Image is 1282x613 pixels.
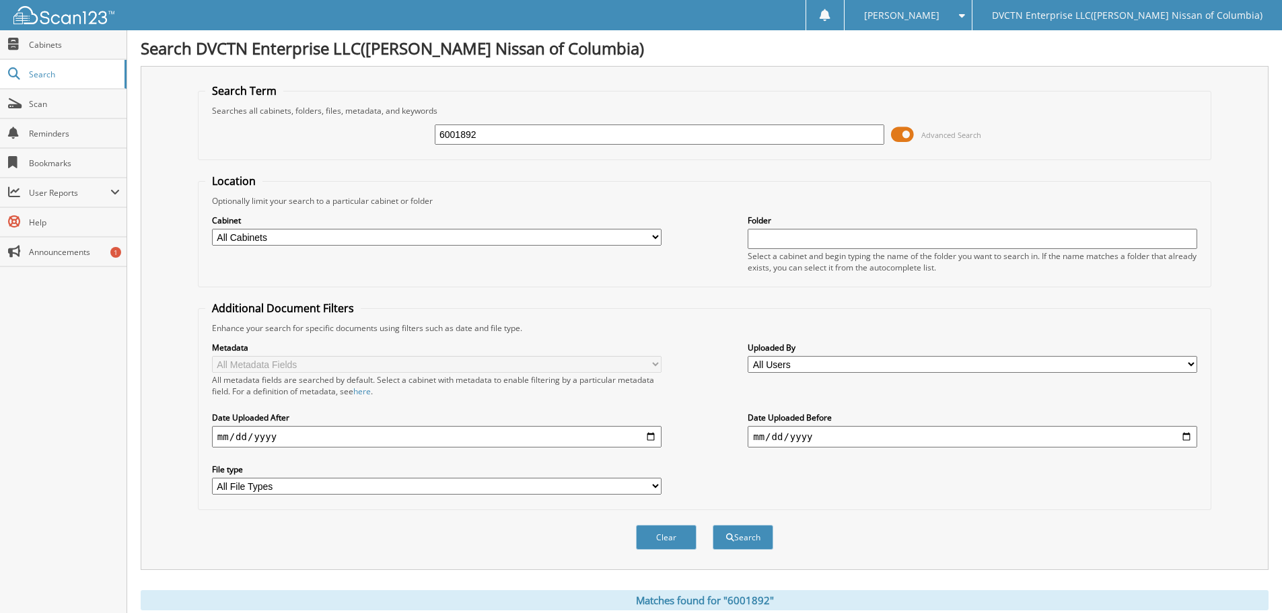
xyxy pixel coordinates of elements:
[212,342,662,353] label: Metadata
[212,412,662,423] label: Date Uploaded After
[110,247,121,258] div: 1
[205,83,283,98] legend: Search Term
[864,11,939,20] span: [PERSON_NAME]
[29,217,120,228] span: Help
[205,322,1204,334] div: Enhance your search for specific documents using filters such as date and file type.
[748,250,1197,273] div: Select a cabinet and begin typing the name of the folder you want to search in. If the name match...
[212,215,662,226] label: Cabinet
[748,426,1197,447] input: end
[921,130,981,140] span: Advanced Search
[29,246,120,258] span: Announcements
[29,187,110,199] span: User Reports
[29,69,118,80] span: Search
[141,37,1269,59] h1: Search DVCTN Enterprise LLC([PERSON_NAME] Nissan of Columbia)
[13,6,114,24] img: scan123-logo-white.svg
[29,98,120,110] span: Scan
[748,412,1197,423] label: Date Uploaded Before
[713,525,773,550] button: Search
[748,342,1197,353] label: Uploaded By
[205,105,1204,116] div: Searches all cabinets, folders, files, metadata, and keywords
[1215,548,1282,613] iframe: Chat Widget
[29,157,120,169] span: Bookmarks
[212,426,662,447] input: start
[212,374,662,397] div: All metadata fields are searched by default. Select a cabinet with metadata to enable filtering b...
[212,464,662,475] label: File type
[29,39,120,50] span: Cabinets
[748,215,1197,226] label: Folder
[141,590,1269,610] div: Matches found for "6001892"
[992,11,1262,20] span: DVCTN Enterprise LLC([PERSON_NAME] Nissan of Columbia)
[205,195,1204,207] div: Optionally limit your search to a particular cabinet or folder
[205,301,361,316] legend: Additional Document Filters
[353,386,371,397] a: here
[205,174,262,188] legend: Location
[29,128,120,139] span: Reminders
[636,525,697,550] button: Clear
